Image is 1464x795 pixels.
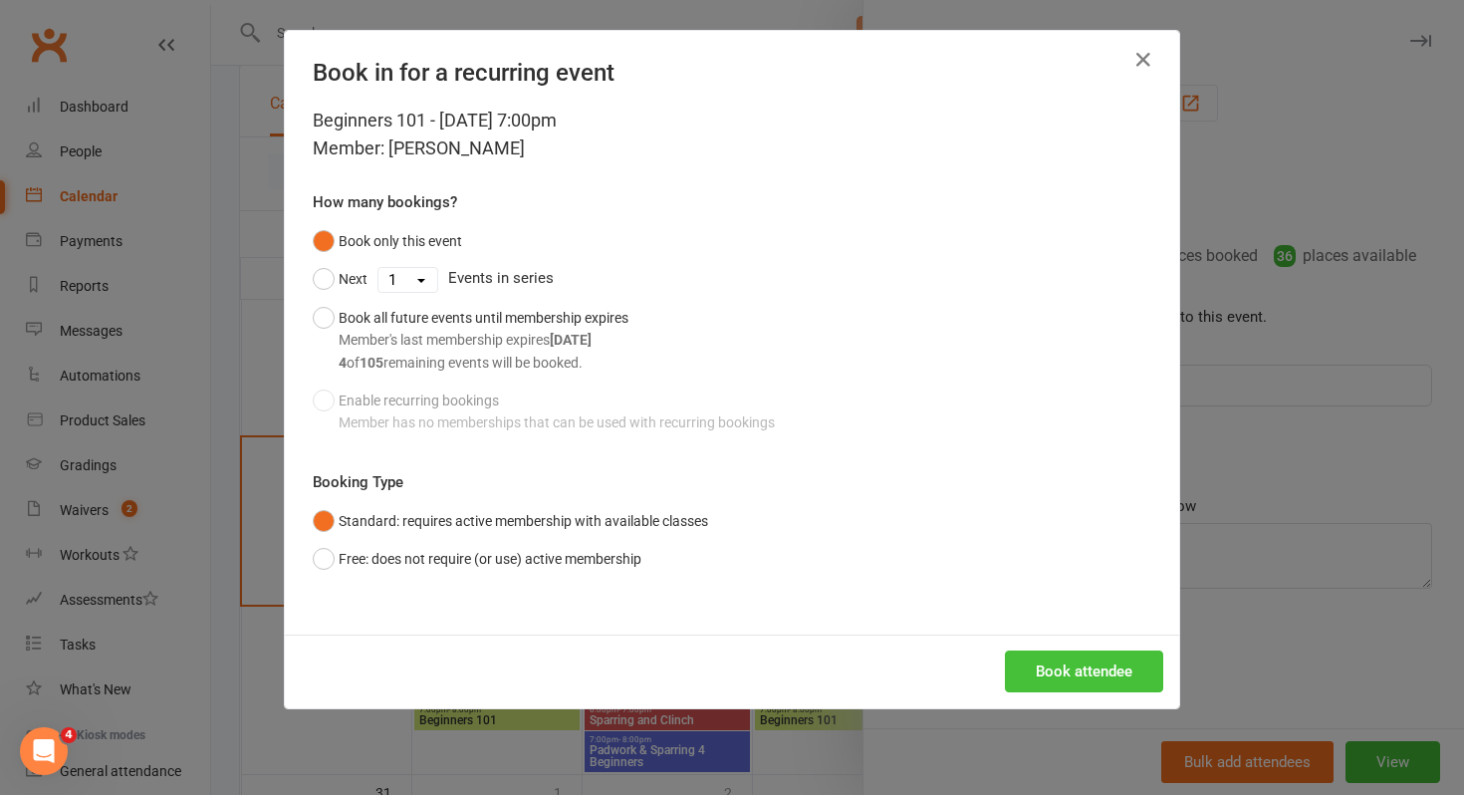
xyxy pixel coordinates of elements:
strong: 105 [360,355,383,371]
iframe: Intercom live chat [20,727,68,775]
button: Book only this event [313,222,462,260]
button: Book all future events until membership expiresMember's last membership expires[DATE]4of105remain... [313,299,628,382]
label: Booking Type [313,470,403,494]
h4: Book in for a recurring event [313,59,1151,87]
div: Events in series [313,260,1151,298]
span: 4 [61,727,77,743]
div: Member's last membership expires [339,329,628,351]
button: Free: does not require (or use) active membership [313,540,641,578]
button: Close [1127,44,1159,76]
div: Book all future events until membership expires [339,307,628,374]
strong: 4 [339,355,347,371]
label: How many bookings? [313,190,457,214]
div: Beginners 101 - [DATE] 7:00pm Member: [PERSON_NAME] [313,107,1151,162]
button: Book attendee [1005,651,1163,692]
strong: [DATE] [550,332,592,348]
div: of remaining events will be booked. [339,352,628,374]
button: Standard: requires active membership with available classes [313,502,708,540]
button: Next [313,260,367,298]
